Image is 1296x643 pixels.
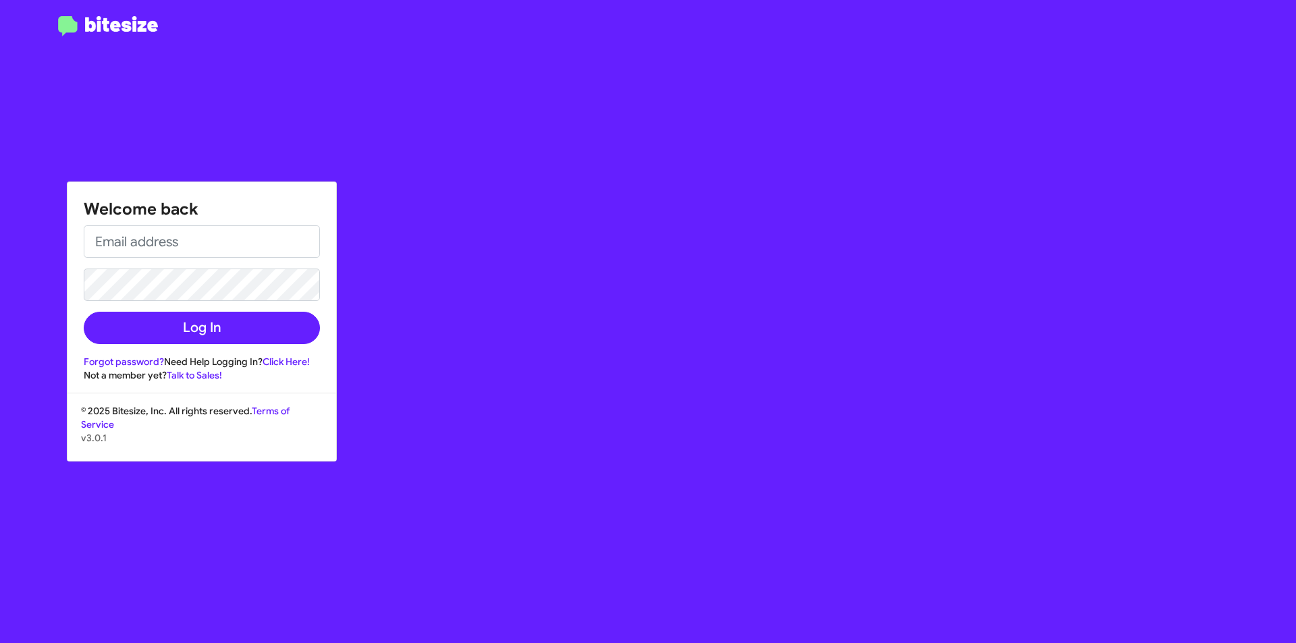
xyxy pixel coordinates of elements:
div: Need Help Logging In? [84,355,320,368]
a: Talk to Sales! [167,369,222,381]
p: v3.0.1 [81,431,323,445]
input: Email address [84,225,320,258]
div: © 2025 Bitesize, Inc. All rights reserved. [67,404,336,461]
button: Log In [84,312,320,344]
a: Click Here! [263,356,310,368]
h1: Welcome back [84,198,320,220]
a: Forgot password? [84,356,164,368]
div: Not a member yet? [84,368,320,382]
